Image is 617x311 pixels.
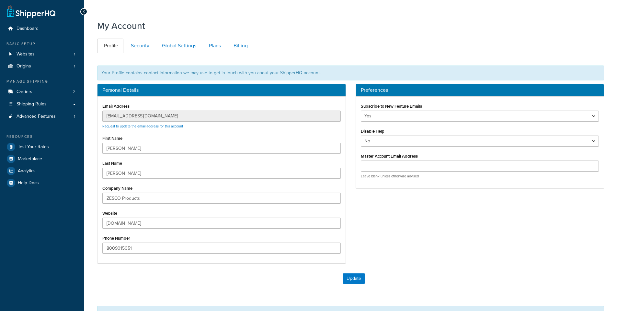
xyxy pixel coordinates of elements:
[18,156,42,162] span: Marketplace
[124,39,154,53] a: Security
[17,26,39,31] span: Dashboard
[5,48,79,60] li: Websites
[73,89,75,95] span: 2
[5,86,79,98] a: Carriers 2
[18,180,39,186] span: Help Docs
[97,66,604,80] div: Your Profile contains contact information we may use to get in touch with you about your ShipperH...
[361,174,599,179] p: Leave blank unless otherwise advised
[361,129,384,134] label: Disable Help
[74,114,75,119] span: 1
[5,111,79,123] a: Advanced Features 1
[17,89,32,95] span: Carriers
[74,64,75,69] span: 1
[5,41,79,47] div: Basic Setup
[227,39,253,53] a: Billing
[7,5,55,18] a: ShipperHQ Home
[361,87,599,93] h3: Preferences
[102,104,130,109] label: Email Address
[5,98,79,110] a: Shipping Rules
[5,86,79,98] li: Carriers
[102,236,130,241] label: Phone Number
[361,154,418,159] label: Master Account Email Address
[5,48,79,60] a: Websites 1
[18,168,36,174] span: Analytics
[74,52,75,57] span: 1
[102,87,341,93] h3: Personal Details
[5,165,79,177] a: Analytics
[5,177,79,189] a: Help Docs
[155,39,201,53] a: Global Settings
[5,60,79,72] a: Origins 1
[361,104,422,109] label: Subscribe to New Feature Emails
[102,211,117,216] label: Website
[18,144,49,150] span: Test Your Rates
[5,60,79,72] li: Origins
[5,134,79,139] div: Resources
[17,52,35,57] span: Websites
[102,161,122,166] label: Last Name
[97,39,123,53] a: Profile
[5,141,79,153] a: Test Your Rates
[5,111,79,123] li: Advanced Features
[343,273,365,284] button: Update
[17,114,56,119] span: Advanced Features
[5,79,79,84] div: Manage Shipping
[5,153,79,165] a: Marketplace
[5,23,79,35] a: Dashboard
[17,64,31,69] span: Origins
[202,39,226,53] a: Plans
[102,124,183,129] a: Request to update the email address for this account
[17,102,47,107] span: Shipping Rules
[102,136,122,141] label: First Name
[97,19,145,32] h1: My Account
[102,186,132,191] label: Company Name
